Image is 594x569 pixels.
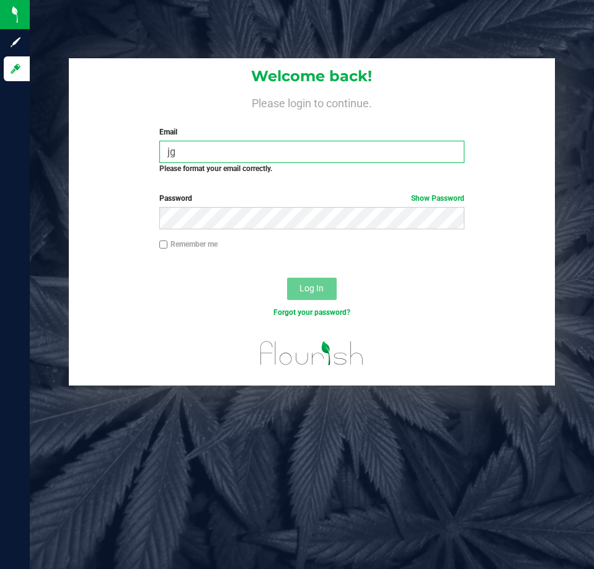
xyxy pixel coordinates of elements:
[287,278,337,300] button: Log In
[299,283,324,293] span: Log In
[251,331,373,376] img: flourish_logo.svg
[411,194,464,203] a: Show Password
[159,239,218,250] label: Remember me
[69,94,554,109] h4: Please login to continue.
[159,194,192,203] span: Password
[159,126,464,138] label: Email
[69,68,554,84] h1: Welcome back!
[159,164,272,173] strong: Please format your email correctly.
[9,63,22,75] inline-svg: Log in
[159,240,168,249] input: Remember me
[273,308,350,317] a: Forgot your password?
[9,36,22,48] inline-svg: Sign up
